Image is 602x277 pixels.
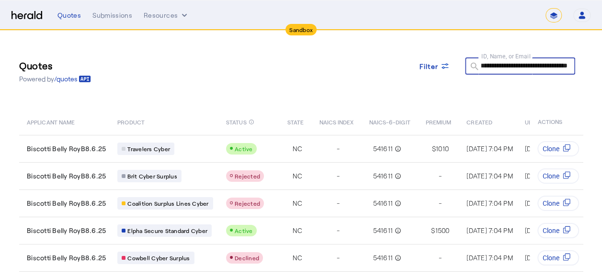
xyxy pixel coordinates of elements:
[525,172,571,180] span: [DATE] 7:04 PM
[293,253,303,263] span: NC
[27,253,106,263] span: Biscotti Belly RoyB8.6.25
[144,11,189,20] button: Resources dropdown menu
[127,145,170,153] span: Travelers Cyber
[373,199,393,208] span: 541611
[373,226,393,235] span: 541611
[92,11,132,20] div: Submissions
[393,199,401,208] mat-icon: info_outline
[537,223,579,238] button: Clone
[337,253,340,263] span: -
[542,253,559,263] span: Clone
[226,117,247,126] span: STATUS
[420,61,439,71] span: Filter
[525,117,550,126] span: UPDATED
[439,171,442,181] span: -
[481,53,531,59] mat-label: ID, Name, or Email
[412,57,458,75] button: Filter
[293,226,303,235] span: NC
[393,226,401,235] mat-icon: info_outline
[337,171,340,181] span: -
[373,171,393,181] span: 541611
[466,144,513,153] span: [DATE] 7:04 PM
[235,200,260,207] span: Rejected
[11,11,42,20] img: Herald Logo
[537,141,579,156] button: Clone
[393,144,401,154] mat-icon: info_outline
[293,144,303,154] span: NC
[337,199,340,208] span: -
[27,226,106,235] span: Biscotti Belly RoyB8.6.25
[235,145,253,152] span: Active
[54,74,91,84] a: /quotes
[466,254,513,262] span: [DATE] 7:04 PM
[127,199,208,207] span: Coalition Surplus Lines Cyber
[542,171,559,181] span: Clone
[537,196,579,211] button: Clone
[27,117,75,126] span: APPLICANT NAME
[542,199,559,208] span: Clone
[127,172,177,180] span: Brit Cyber Surplus
[369,117,410,126] span: NAICS-6-DIGIT
[466,172,513,180] span: [DATE] 7:04 PM
[373,144,393,154] span: 541611
[27,199,106,208] span: Biscotti Belly RoyB8.6.25
[465,61,481,73] mat-icon: search
[337,226,340,235] span: -
[393,171,401,181] mat-icon: info_outline
[285,24,317,35] div: Sandbox
[287,117,304,126] span: STATE
[127,254,190,262] span: Cowbell Cyber Surplus
[235,227,253,234] span: Active
[27,144,106,154] span: Biscotti Belly RoyB8.6.25
[426,117,452,126] span: PREMIUM
[435,226,449,235] span: 1500
[525,199,571,207] span: [DATE] 7:04 PM
[393,253,401,263] mat-icon: info_outline
[432,144,436,154] span: $
[439,199,442,208] span: -
[337,144,340,154] span: -
[373,253,393,263] span: 541611
[439,253,442,263] span: -
[117,117,145,126] span: PRODUCT
[525,226,571,234] span: [DATE] 7:05 PM
[431,226,435,235] span: $
[466,117,492,126] span: CREATED
[293,199,303,208] span: NC
[293,171,303,181] span: NC
[466,199,513,207] span: [DATE] 7:04 PM
[57,11,81,20] div: Quotes
[537,168,579,184] button: Clone
[525,254,571,262] span: [DATE] 7:04 PM
[127,227,207,234] span: Elpha Secure Standard Cyber
[19,59,91,72] h3: Quotes
[235,173,260,179] span: Rejected
[530,108,583,135] th: ACTIONS
[537,250,579,266] button: Clone
[436,144,449,154] span: 1010
[319,117,353,126] span: NAICS INDEX
[19,74,91,84] p: Powered by
[249,117,254,127] mat-icon: info_outline
[466,226,513,234] span: [DATE] 7:04 PM
[542,144,559,154] span: Clone
[542,226,559,235] span: Clone
[27,171,106,181] span: Biscotti Belly RoyB8.6.25
[525,144,571,153] span: [DATE] 7:04 PM
[235,255,259,261] span: Declined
